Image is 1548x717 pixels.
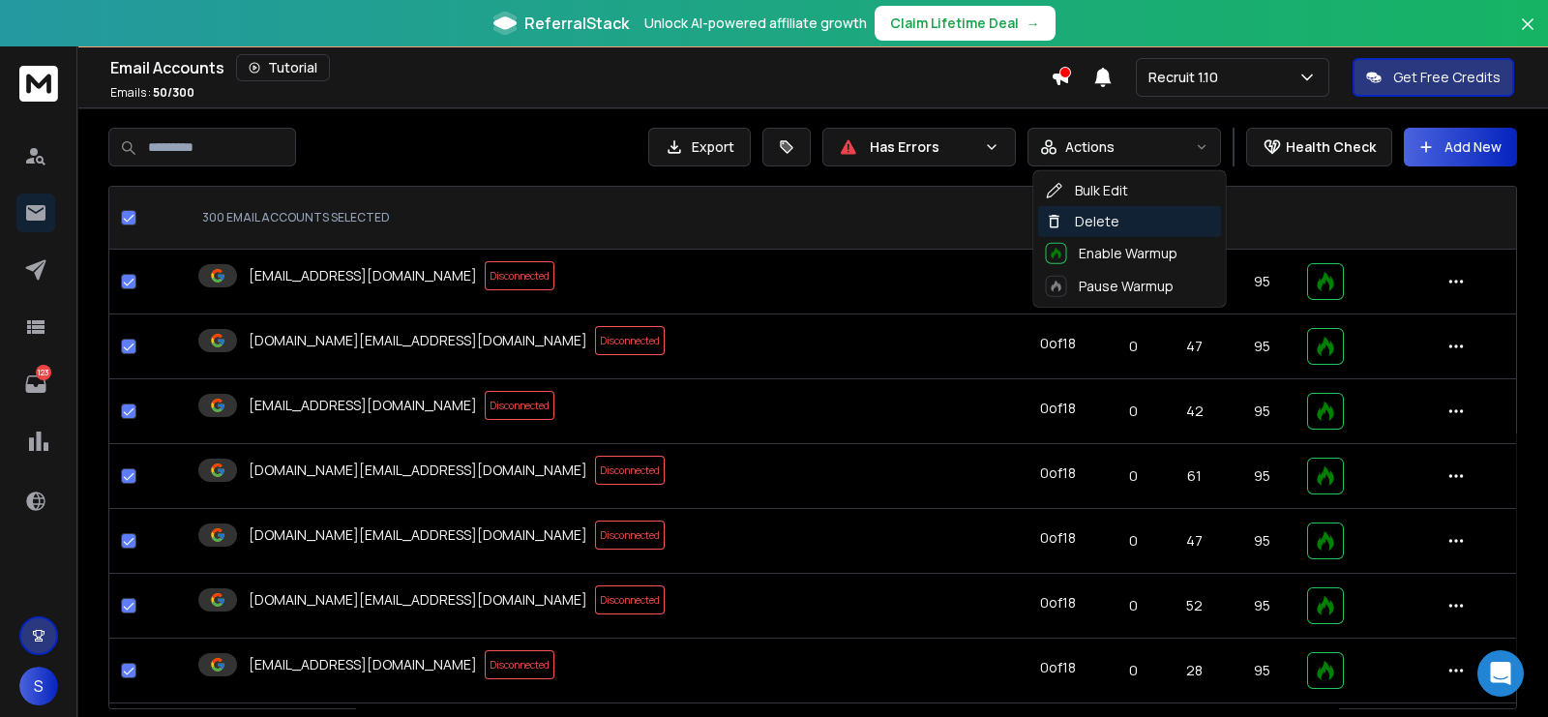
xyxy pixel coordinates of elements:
[153,84,194,101] span: 50 / 300
[236,54,330,81] button: Tutorial
[249,590,587,610] p: [DOMAIN_NAME][EMAIL_ADDRESS][DOMAIN_NAME]
[1046,276,1174,297] div: Pause Warmup
[19,667,58,705] button: S
[1040,463,1076,483] div: 0 of 18
[1040,528,1076,548] div: 0 of 18
[1229,639,1295,703] td: 95
[1040,399,1076,418] div: 0 of 18
[1040,334,1076,353] div: 0 of 18
[1118,337,1148,356] p: 0
[202,210,993,225] div: 300 EMAIL ACCOUNTS SELECTED
[1229,314,1295,379] td: 95
[595,326,665,355] span: Disconnected
[1118,531,1148,551] p: 0
[1065,137,1115,157] p: Actions
[1229,250,1295,314] td: 95
[1118,661,1148,680] p: 0
[1246,128,1392,166] button: Health Check
[1046,212,1119,231] div: Delete
[1286,137,1376,157] p: Health Check
[1161,574,1229,639] td: 52
[1229,444,1295,509] td: 95
[1027,14,1040,33] span: →
[485,261,554,290] span: Disconnected
[249,266,477,285] p: [EMAIL_ADDRESS][DOMAIN_NAME]
[595,521,665,550] span: Disconnected
[1161,379,1229,444] td: 42
[1046,243,1177,264] div: Enable Warmup
[1229,379,1295,444] td: 95
[1148,68,1226,87] p: Recruit 1.10
[485,650,554,679] span: Disconnected
[1118,466,1148,486] p: 0
[1393,68,1501,87] p: Get Free Credits
[16,365,55,403] a: 123
[1515,12,1540,58] button: Close banner
[1161,639,1229,703] td: 28
[1477,650,1524,697] div: Open Intercom Messenger
[595,456,665,485] span: Disconnected
[1161,444,1229,509] td: 61
[249,655,477,674] p: [EMAIL_ADDRESS][DOMAIN_NAME]
[1353,58,1514,97] button: Get Free Credits
[644,14,867,33] p: Unlock AI-powered affiliate growth
[249,461,587,480] p: [DOMAIN_NAME][EMAIL_ADDRESS][DOMAIN_NAME]
[1118,402,1148,421] p: 0
[1229,509,1295,574] td: 95
[524,12,629,35] span: ReferralStack
[648,128,751,166] button: Export
[485,391,554,420] span: Disconnected
[249,331,587,350] p: [DOMAIN_NAME][EMAIL_ADDRESS][DOMAIN_NAME]
[110,54,1051,81] div: Email Accounts
[595,585,665,614] span: Disconnected
[1040,593,1076,612] div: 0 of 18
[1040,658,1076,677] div: 0 of 18
[1046,181,1128,200] div: Bulk Edit
[875,6,1056,41] button: Claim Lifetime Deal→
[249,396,477,415] p: [EMAIL_ADDRESS][DOMAIN_NAME]
[1161,509,1229,574] td: 47
[1118,596,1148,615] p: 0
[1161,314,1229,379] td: 47
[36,365,51,380] p: 123
[1229,574,1295,639] td: 95
[1404,128,1517,166] button: Add New
[870,137,976,157] p: Has Errors
[110,85,194,101] p: Emails :
[249,525,587,545] p: [DOMAIN_NAME][EMAIL_ADDRESS][DOMAIN_NAME]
